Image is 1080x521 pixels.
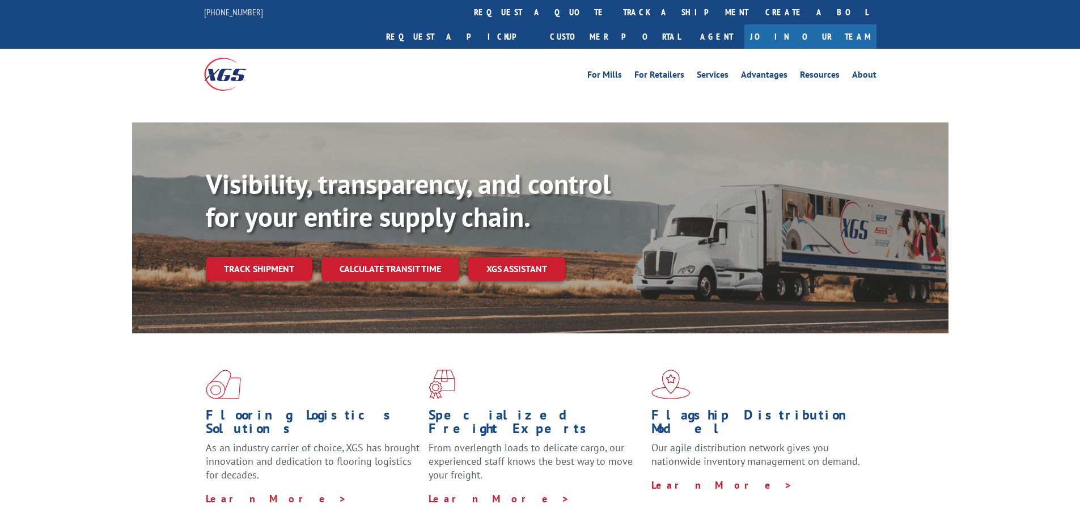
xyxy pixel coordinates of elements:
[697,70,729,83] a: Services
[587,70,622,83] a: For Mills
[206,166,611,234] b: Visibility, transparency, and control for your entire supply chain.
[204,6,263,18] a: [PHONE_NUMBER]
[651,370,691,399] img: xgs-icon-flagship-distribution-model-red
[206,408,420,441] h1: Flooring Logistics Solutions
[206,441,420,481] span: As an industry carrier of choice, XGS has brought innovation and dedication to flooring logistics...
[541,24,689,49] a: Customer Portal
[378,24,541,49] a: Request a pickup
[468,257,565,281] a: XGS ASSISTANT
[429,408,643,441] h1: Specialized Freight Experts
[651,408,866,441] h1: Flagship Distribution Model
[651,478,793,492] a: Learn More >
[741,70,787,83] a: Advantages
[689,24,744,49] a: Agent
[634,70,684,83] a: For Retailers
[651,441,860,468] span: Our agile distribution network gives you nationwide inventory management on demand.
[206,257,312,281] a: Track shipment
[429,441,643,492] p: From overlength loads to delicate cargo, our experienced staff knows the best way to move your fr...
[321,257,459,281] a: Calculate transit time
[206,492,347,505] a: Learn More >
[429,492,570,505] a: Learn More >
[852,70,876,83] a: About
[800,70,840,83] a: Resources
[429,370,455,399] img: xgs-icon-focused-on-flooring-red
[744,24,876,49] a: Join Our Team
[206,370,241,399] img: xgs-icon-total-supply-chain-intelligence-red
